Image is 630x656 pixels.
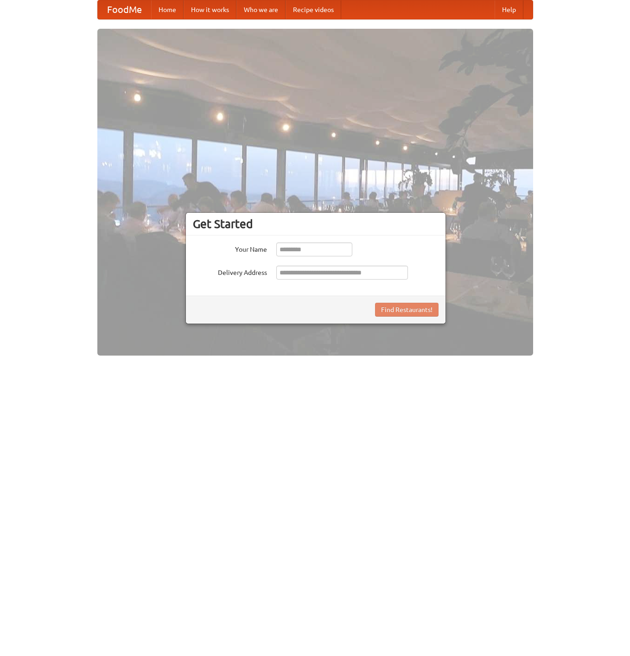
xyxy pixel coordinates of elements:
[236,0,286,19] a: Who we are
[193,217,439,231] h3: Get Started
[193,266,267,277] label: Delivery Address
[151,0,184,19] a: Home
[286,0,341,19] a: Recipe videos
[184,0,236,19] a: How it works
[375,303,439,317] button: Find Restaurants!
[98,0,151,19] a: FoodMe
[495,0,523,19] a: Help
[193,242,267,254] label: Your Name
